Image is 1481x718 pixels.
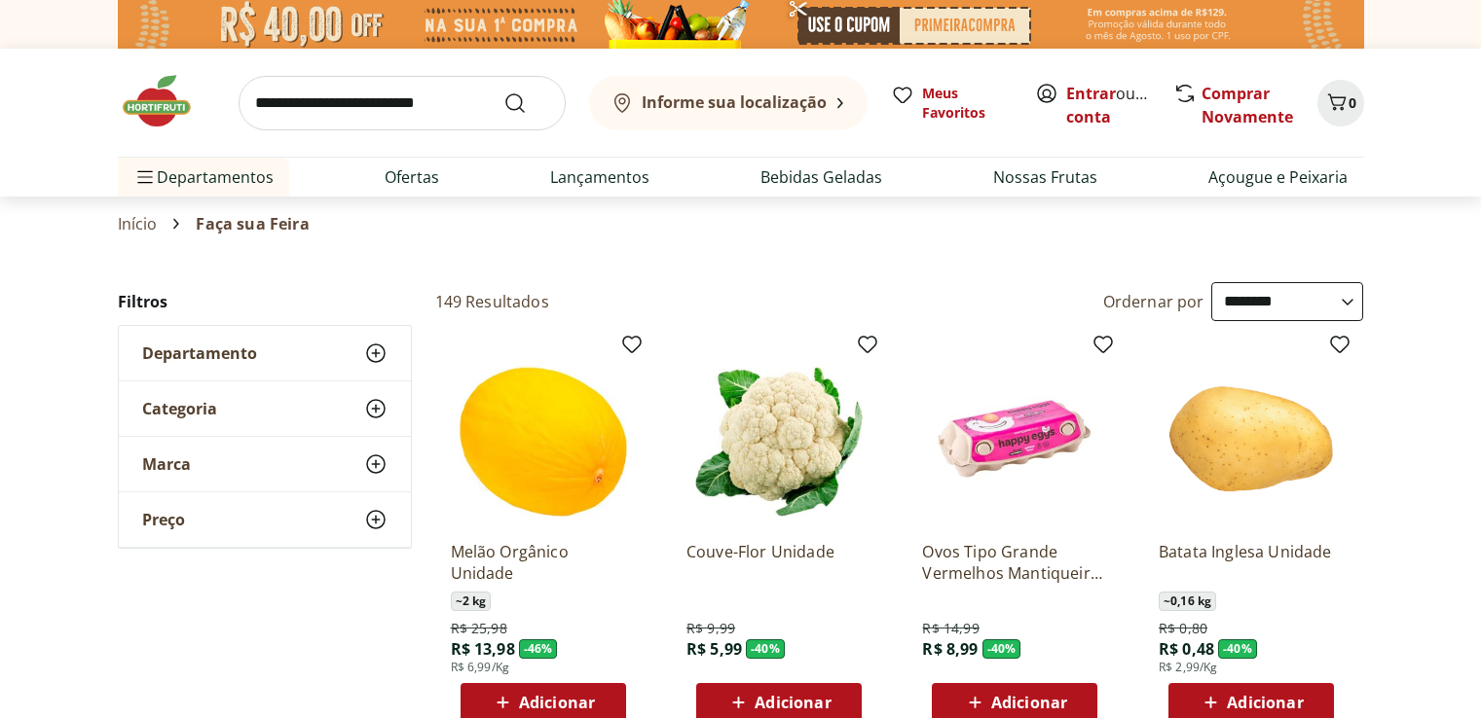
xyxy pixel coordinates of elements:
[133,154,157,200] button: Menu
[142,510,185,529] span: Preço
[451,638,515,660] span: R$ 13,98
[982,639,1021,659] span: - 40 %
[922,541,1107,584] a: Ovos Tipo Grande Vermelhos Mantiqueira Happy Eggs 10 Unidades
[239,76,566,130] input: search
[142,343,257,363] span: Departamento
[1208,165,1348,189] a: Açougue e Peixaria
[503,91,550,115] button: Submit Search
[922,341,1107,525] img: Ovos Tipo Grande Vermelhos Mantiqueira Happy Eggs 10 Unidades
[755,695,831,710] span: Adicionar
[686,341,871,525] img: Couve-Flor Unidade
[451,660,510,675] span: R$ 6,99/Kg
[119,326,411,380] button: Departamento
[550,165,649,189] a: Lançamentos
[686,619,735,638] span: R$ 9,99
[991,695,1067,710] span: Adicionar
[451,592,492,611] span: ~ 2 kg
[1159,619,1207,638] span: R$ 0,80
[196,215,309,233] span: Faça sua Feira
[119,492,411,547] button: Preço
[1159,341,1344,525] img: Batata Inglesa Unidade
[922,638,978,660] span: R$ 8,99
[385,165,439,189] a: Ofertas
[1066,83,1116,104] a: Entrar
[119,381,411,436] button: Categoria
[686,638,742,660] span: R$ 5,99
[589,76,868,130] button: Informe sua localização
[519,695,595,710] span: Adicionar
[133,154,274,200] span: Departamentos
[1218,639,1257,659] span: - 40 %
[642,91,827,113] b: Informe sua localização
[451,619,507,638] span: R$ 25,98
[1202,83,1293,127] a: Comprar Novamente
[1159,638,1214,660] span: R$ 0,48
[760,165,882,189] a: Bebidas Geladas
[118,72,215,130] img: Hortifruti
[1066,83,1173,127] a: Criar conta
[922,619,979,638] span: R$ 14,99
[451,341,636,525] img: Melão Orgânico Unidade
[118,282,412,321] h2: Filtros
[1066,82,1153,128] span: ou
[142,399,217,418] span: Categoria
[435,291,549,312] h2: 149 Resultados
[746,639,785,659] span: - 40 %
[519,639,558,659] span: - 46 %
[891,84,1012,123] a: Meus Favoritos
[922,84,1012,123] span: Meus Favoritos
[1159,541,1344,584] a: Batata Inglesa Unidade
[1349,93,1356,112] span: 0
[1103,291,1204,312] label: Ordernar por
[142,454,191,474] span: Marca
[118,215,158,233] a: Início
[451,541,636,584] a: Melão Orgânico Unidade
[119,437,411,491] button: Marca
[686,541,871,584] a: Couve-Flor Unidade
[1317,80,1364,126] button: Carrinho
[1227,695,1303,710] span: Adicionar
[1159,660,1218,675] span: R$ 2,99/Kg
[1159,592,1216,611] span: ~ 0,16 kg
[993,165,1097,189] a: Nossas Frutas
